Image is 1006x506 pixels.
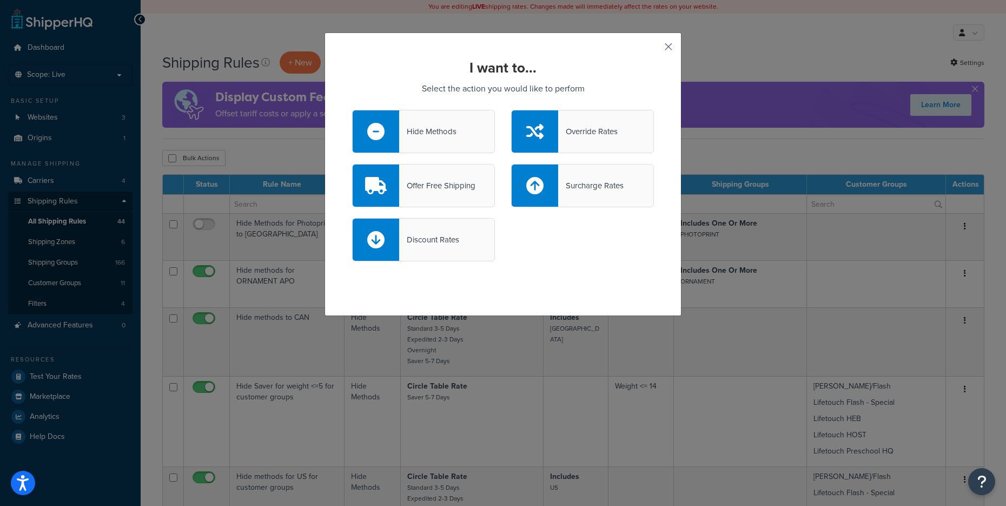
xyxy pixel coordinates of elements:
[399,178,475,193] div: Offer Free Shipping
[558,124,618,139] div: Override Rates
[399,232,459,247] div: Discount Rates
[469,57,537,78] strong: I want to...
[399,124,456,139] div: Hide Methods
[558,178,624,193] div: Surcharge Rates
[352,81,654,96] p: Select the action you would like to perform
[968,468,995,495] button: Open Resource Center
